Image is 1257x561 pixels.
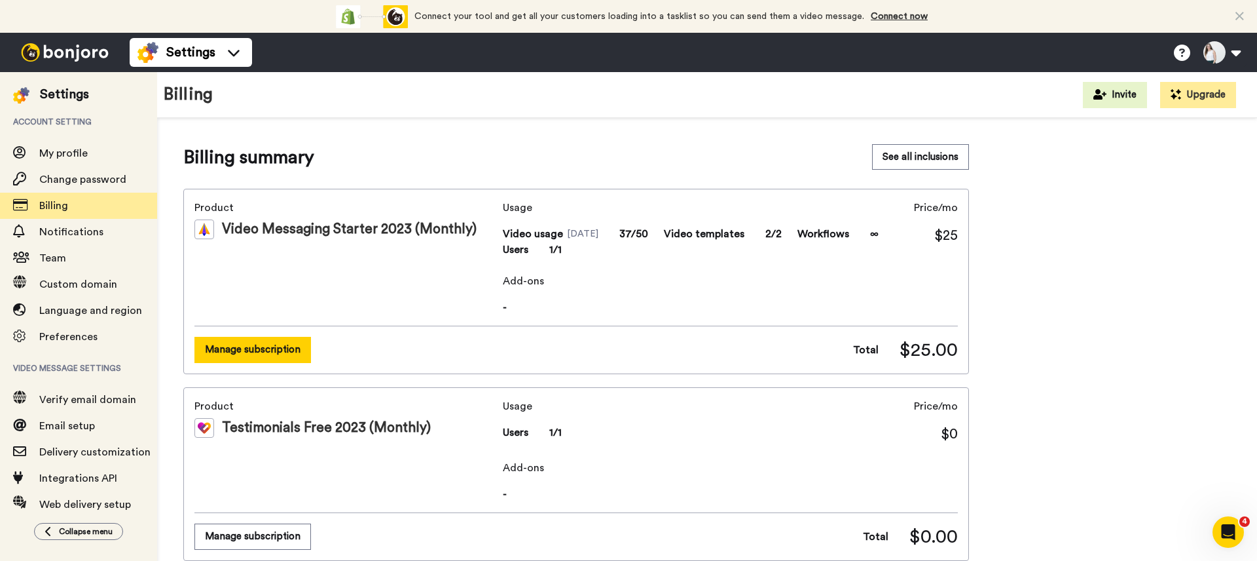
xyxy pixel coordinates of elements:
[567,230,598,238] span: [DATE]
[194,398,498,414] span: Product
[1083,82,1147,108] button: Invite
[503,242,528,258] span: Users
[39,395,136,405] span: Verify email domain
[194,418,498,438] div: Testimonials Free 2023 (Monthly)
[39,447,151,457] span: Delivery customization
[503,226,563,242] span: Video usage
[16,43,114,62] img: bj-logo-header-white.svg
[549,425,562,440] span: 1/1
[863,529,888,545] span: Total
[336,5,408,28] div: animation
[194,524,311,549] button: Manage subscription
[39,473,117,484] span: Integrations API
[39,279,117,290] span: Custom domain
[39,174,126,185] span: Change password
[39,227,103,237] span: Notifications
[164,85,213,104] h1: Billing
[39,499,131,510] span: Web delivery setup
[39,305,142,316] span: Language and region
[1160,82,1236,108] button: Upgrade
[619,226,648,242] span: 37/50
[853,342,879,358] span: Total
[39,148,88,159] span: My profile
[194,337,311,362] button: Manage subscription
[503,300,958,315] span: -
[914,398,958,414] span: Price/mo
[39,201,68,211] span: Billing
[765,226,782,242] span: 2/2
[503,486,958,502] span: -
[194,418,214,438] img: tm-color.svg
[549,242,562,258] span: 1/1
[503,425,528,440] span: Users
[900,337,958,363] span: $25.00
[870,226,879,242] span: ∞
[137,42,158,63] img: settings-colored.svg
[909,524,958,550] span: $0.00
[871,12,928,21] a: Connect now
[194,220,214,239] img: vm-color.svg
[59,526,113,537] span: Collapse menu
[1239,516,1250,527] span: 4
[39,421,95,431] span: Email setup
[40,85,89,104] div: Settings
[194,220,498,239] div: Video Messaging Starter 2023 (Monthly)
[872,144,969,170] button: See all inclusions
[503,200,914,216] span: Usage
[664,226,744,242] span: Video templates
[503,398,562,414] span: Usage
[934,226,958,246] span: $25
[39,332,98,342] span: Preferences
[13,87,29,104] img: settings-colored.svg
[414,12,864,21] span: Connect your tool and get all your customers loading into a tasklist so you can send them a video...
[914,200,958,216] span: Price/mo
[183,144,314,170] span: Billing summary
[194,200,498,216] span: Product
[503,460,958,476] span: Add-ons
[503,273,958,289] span: Add-ons
[166,43,215,62] span: Settings
[941,425,958,444] span: $0
[797,226,849,242] span: Workflows
[39,253,66,263] span: Team
[1212,516,1244,548] iframe: Intercom live chat
[34,523,123,540] button: Collapse menu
